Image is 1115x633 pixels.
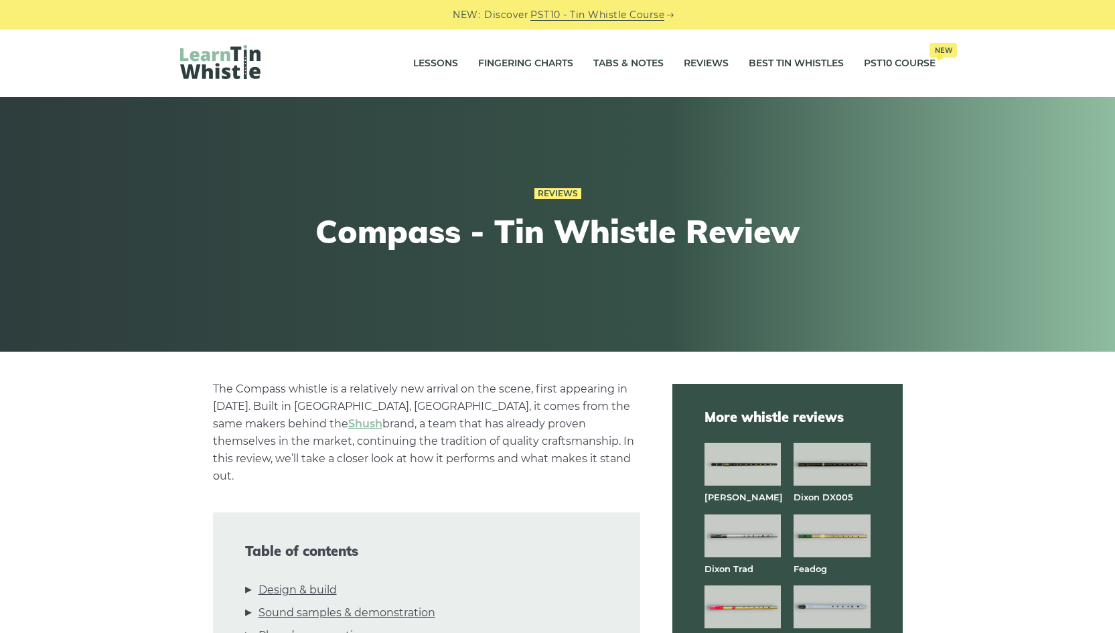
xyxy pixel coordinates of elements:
a: PST10 CourseNew [864,47,936,80]
span: New [930,43,957,58]
img: Dixon Trad tin whistle full front view [704,514,781,557]
a: Lessons [413,47,458,80]
a: Reviews [534,188,581,199]
a: Design & build [258,581,337,599]
h1: Compass - Tin Whistle Review [311,212,804,251]
a: Shush [348,417,382,430]
a: Tabs & Notes [593,47,664,80]
img: Feadog brass tin whistle full front view [794,514,870,557]
img: Dixon DX005 tin whistle full front view [794,443,870,486]
a: [PERSON_NAME] [704,492,783,502]
img: Lir PRO aluminum tin whistle full front view [794,585,870,628]
p: The Compass whistle is a relatively new arrival on the scene, first appearing in [DATE]. Built in... [213,380,640,485]
a: Reviews [684,47,729,80]
a: Feadog [794,563,827,574]
a: Best Tin Whistles [749,47,844,80]
a: Sound samples & demonstration [258,604,435,622]
span: Table of contents [245,543,608,559]
a: Dixon DX005 [794,492,853,502]
img: Generation brass tin whistle full front view [704,585,781,628]
a: Dixon Trad [704,563,753,574]
img: LearnTinWhistle.com [180,45,261,79]
span: More whistle reviews [704,408,871,427]
a: Fingering Charts [478,47,573,80]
